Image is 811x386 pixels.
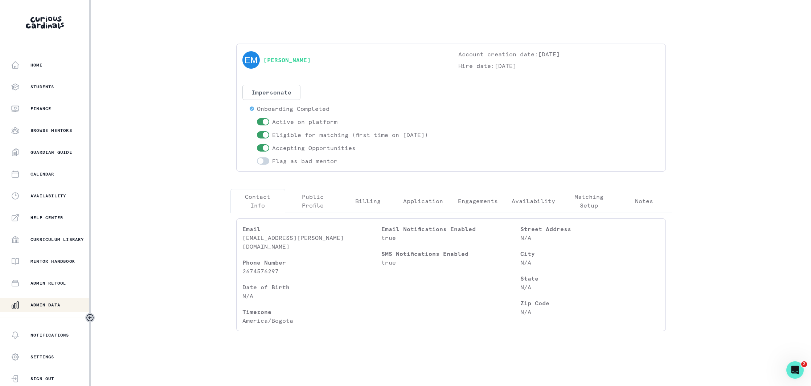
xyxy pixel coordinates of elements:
p: Help Center [30,215,63,221]
p: Contact Info [237,192,279,210]
p: N/A [520,233,659,242]
p: Availability [30,193,66,199]
img: svg [242,51,260,69]
button: Impersonate [242,85,300,100]
p: Hire date: [DATE] [458,61,660,70]
p: Sign Out [30,376,54,382]
p: Curriculum Library [30,237,84,242]
p: N/A [520,283,659,291]
img: Curious Cardinals Logo [26,16,64,29]
p: [EMAIL_ADDRESS][PERSON_NAME][DOMAIN_NAME] [242,233,381,251]
p: State [520,274,659,283]
p: Date of Birth [242,283,381,291]
p: City [520,249,659,258]
p: Matching Setup [568,192,610,210]
button: Toggle sidebar [85,313,95,322]
a: [PERSON_NAME] [263,56,311,64]
p: Mentor Handbook [30,258,75,264]
p: Settings [30,354,54,360]
p: Application [403,197,443,205]
p: Timezone [242,307,381,316]
p: Accepting Opportunities [272,144,356,152]
p: true [381,233,520,242]
span: 2 [801,361,807,367]
p: Phone Number [242,258,381,267]
p: Calendar [30,171,54,177]
p: N/A [242,291,381,300]
p: Home [30,62,42,68]
p: Zip Code [520,299,659,307]
p: Email Notifications Enabled [381,225,520,233]
p: 2674576297 [242,267,381,276]
p: America/Bogota [242,316,381,325]
p: Flag as bad mentor [272,157,337,165]
p: Notifications [30,332,69,338]
p: Admin Retool [30,280,66,286]
p: Guardian Guide [30,149,72,155]
p: N/A [520,307,659,316]
p: Active on platform [272,117,337,126]
p: true [381,258,520,267]
p: N/A [520,258,659,267]
p: Availability [512,197,555,205]
p: Students [30,84,54,90]
iframe: Intercom live chat [786,361,804,379]
p: Email [242,225,381,233]
p: Billing [355,197,381,205]
p: Onboarding Completed [257,104,329,113]
p: Notes [635,197,653,205]
p: Street Address [520,225,659,233]
p: SMS Notifications Enabled [381,249,520,258]
p: Eligible for matching (first time on [DATE]) [272,130,428,139]
p: Engagements [458,197,498,205]
p: Browse Mentors [30,128,72,133]
p: Admin Data [30,302,60,308]
p: Public Profile [291,192,334,210]
p: Account creation date: [DATE] [458,50,660,59]
p: Finance [30,106,51,112]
